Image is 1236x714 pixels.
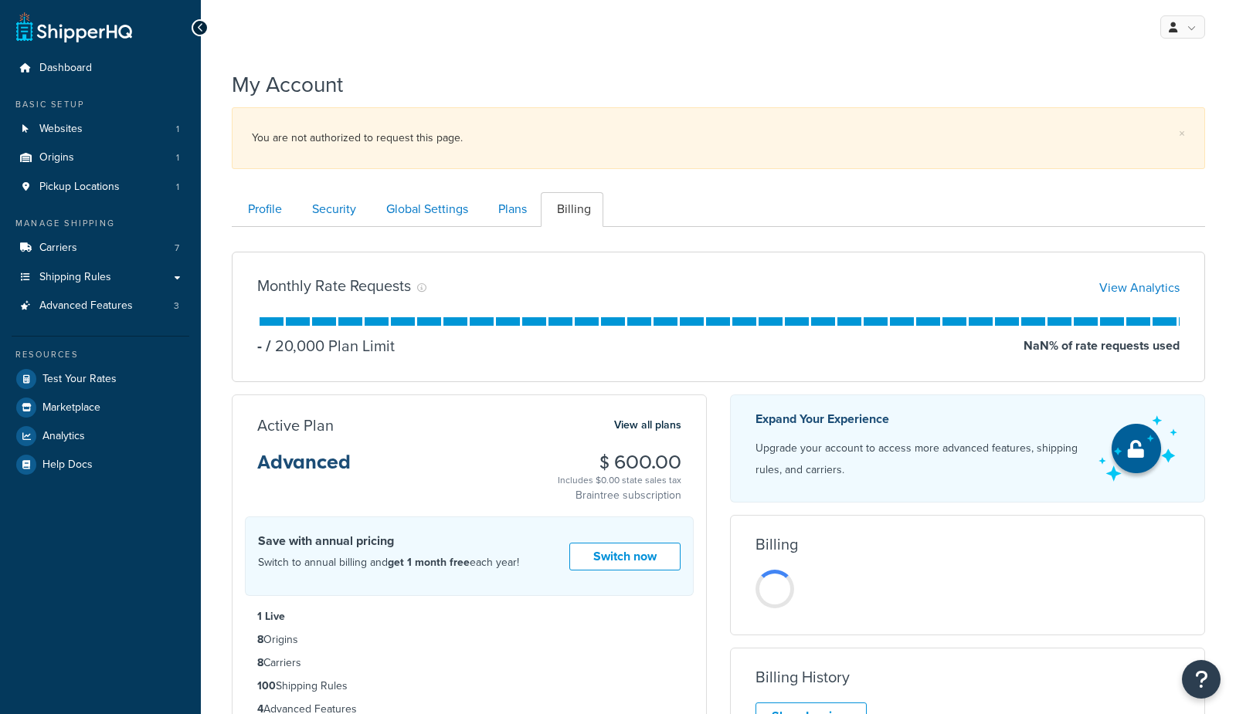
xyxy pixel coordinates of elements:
p: - [257,335,262,357]
a: Pickup Locations 1 [12,173,189,201]
h4: Save with annual pricing [258,532,519,550]
a: Profile [232,192,294,227]
a: Security [296,192,368,227]
span: Shipping Rules [39,271,111,284]
h3: Advanced [257,452,351,485]
span: / [266,334,271,357]
li: Carriers [12,234,189,262]
li: Pickup Locations [12,173,189,201]
span: 1 [176,181,179,194]
span: Advanced Features [39,299,133,313]
span: Websites [39,123,83,136]
a: Billing [541,192,603,227]
a: Shipping Rules [12,263,189,292]
button: Open Resource Center [1182,660,1221,699]
h3: Billing [756,536,798,553]
a: Help Docs [12,451,189,479]
h3: Active Plan [257,417,334,434]
span: Origins [39,151,74,164]
a: Carriers 7 [12,234,189,262]
span: Analytics [42,430,85,443]
span: 1 [176,123,179,136]
span: Pickup Locations [39,181,120,194]
a: Websites 1 [12,115,189,144]
strong: 1 Live [257,608,285,624]
a: Advanced Features 3 [12,292,189,320]
p: Upgrade your account to access more advanced features, shipping rules, and carriers. [756,438,1085,481]
a: View Analytics [1099,279,1180,296]
span: Carriers [39,242,77,255]
h3: Billing History [756,668,850,685]
a: Plans [482,192,539,227]
a: Analytics [12,422,189,450]
a: Test Your Rates [12,365,189,393]
li: Origins [257,631,681,648]
h1: My Account [232,69,343,100]
a: Dashboard [12,54,189,83]
h3: $ 600.00 [558,452,681,472]
a: Origins 1 [12,144,189,172]
li: Advanced Features [12,292,189,320]
p: NaN % of rate requests used [1024,335,1180,357]
strong: 100 [257,678,276,694]
li: Websites [12,115,189,144]
div: Resources [12,348,189,361]
span: 3 [174,299,179,313]
span: Test Your Rates [42,373,117,386]
a: Global Settings [370,192,480,227]
a: × [1179,127,1185,140]
h3: Monthly Rate Requests [257,277,411,294]
a: View all plans [614,415,681,435]
strong: 8 [257,631,263,648]
p: 20,000 Plan Limit [262,335,395,357]
li: Origins [12,144,189,172]
span: 7 [175,242,179,255]
div: You are not authorized to request this page. [252,127,1185,149]
div: Manage Shipping [12,217,189,230]
span: Marketplace [42,401,100,415]
li: Carriers [257,655,681,672]
li: Shipping Rules [257,678,681,695]
a: ShipperHQ Home [16,12,132,42]
p: Switch to annual billing and each year! [258,553,519,573]
a: Switch now [569,543,681,571]
strong: 8 [257,655,263,671]
p: Expand Your Experience [756,408,1085,430]
a: Marketplace [12,394,189,421]
div: Includes $0.00 state sales tax [558,472,681,488]
span: Help Docs [42,459,93,472]
strong: get 1 month free [388,554,470,570]
p: Braintree subscription [558,488,681,503]
span: Dashboard [39,62,92,75]
span: 1 [176,151,179,164]
a: Expand Your Experience Upgrade your account to access more advanced features, shipping rules, and... [730,394,1205,503]
div: Basic Setup [12,98,189,111]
